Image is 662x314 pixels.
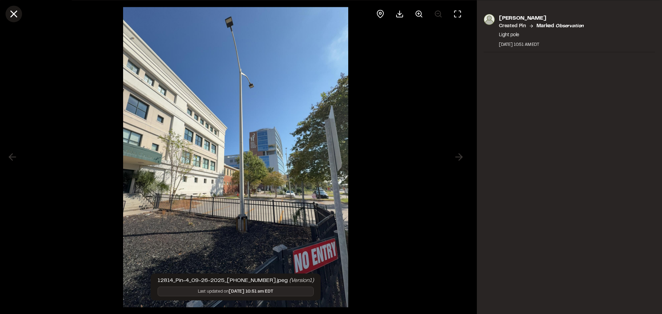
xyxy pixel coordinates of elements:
img: photo [484,14,495,25]
div: [DATE] 10:51 AM EDT [499,41,584,48]
p: Created Pin [499,22,526,30]
p: Marked [536,22,584,30]
button: Close modal [6,6,22,22]
p: [PERSON_NAME] [499,14,584,22]
button: Zoom in [411,6,427,22]
div: View pin on map [372,6,389,22]
p: Light pole [499,31,584,39]
em: observation [555,24,584,28]
button: Toggle Fullscreen [449,6,466,22]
